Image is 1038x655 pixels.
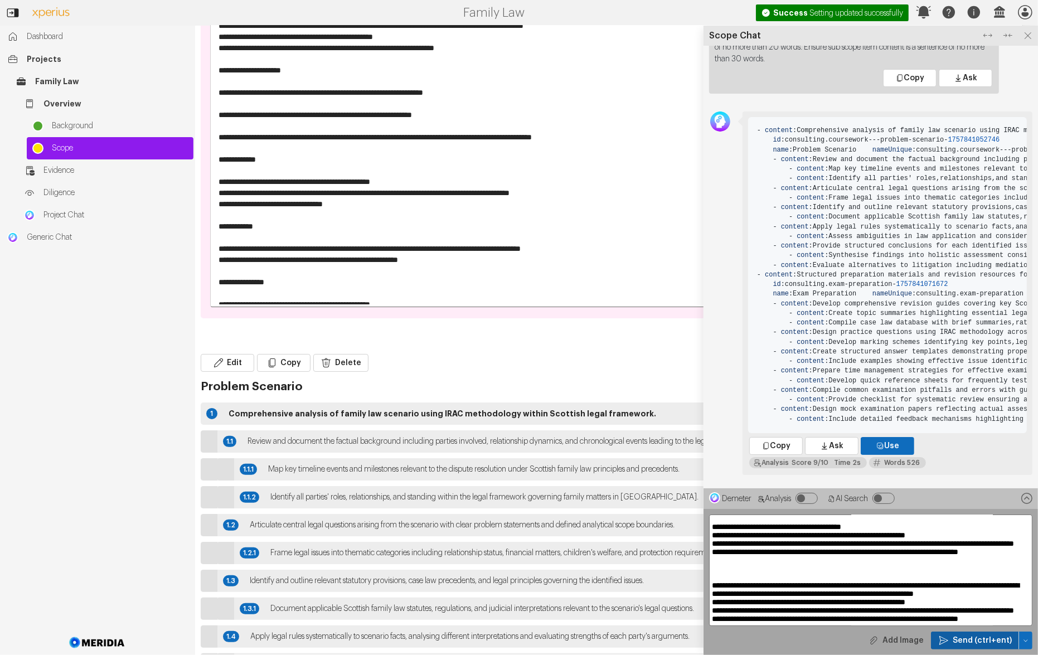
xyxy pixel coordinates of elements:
p: Review and document the factual background including parties involved, relationship dynamics, and... [248,436,1027,447]
span: - [893,280,896,288]
span: - [845,280,848,288]
span: : [824,232,828,240]
span: Demeter [722,495,751,503]
span: - [773,185,777,192]
span: Copy [770,440,791,452]
strong: Success [773,9,808,17]
span: : [809,156,813,163]
span: content [797,415,824,423]
span: Evidence [43,165,188,176]
button: Copy [257,354,311,372]
img: Meridia Logo [67,630,127,655]
span: - [789,357,793,365]
span: : [824,415,828,423]
span: content [797,251,824,259]
span: content [781,185,809,192]
button: Copy [883,69,937,87]
span: : [824,338,828,346]
span: - [773,367,777,375]
span: content [781,203,809,211]
span: content [797,309,824,317]
span: content [797,377,824,385]
span: content [781,367,809,375]
span: nameUnique [872,146,912,154]
span: content [797,232,824,240]
p: Comprehensive analysis of family law scenario using IRAC methodology within Scottish legal framew... [229,408,1027,419]
span: nameUnique [872,290,912,298]
span: content [797,396,824,404]
span: - [773,405,777,413]
span: Setting updated successfully [773,9,903,17]
span: : [789,146,793,154]
span: , [1012,223,1016,231]
span: - [773,156,777,163]
span: : [824,194,828,202]
span: Copy [904,72,925,84]
img: Project Chat [24,210,35,221]
span: : [809,367,813,375]
span: : [809,223,813,231]
span: name [773,146,789,154]
span: - [773,203,777,211]
span: : [809,242,813,250]
span: : [824,213,828,221]
a: Diligence [18,182,193,204]
span: Projects [27,54,188,65]
span: : [781,280,785,288]
span: - [789,377,793,385]
svg: Analysis [757,495,765,503]
span: - [757,127,761,134]
p: Frame legal issues into thematic categories including relationship status, financial matters, chi... [270,547,1027,559]
span: consulting.exam preparation [757,280,948,288]
p: Document applicable Scottish family law statutes, regulations, and judicial interpretations relev... [270,603,1027,614]
span: content [797,319,824,327]
span: : [793,127,797,134]
span: : [824,319,828,327]
span: : [809,386,813,394]
span: 1757841071672 [896,280,948,288]
span: --- [1000,146,1011,154]
svg: AI Search [828,495,836,503]
span: - [789,165,793,173]
div: 1.4 [223,631,239,642]
span: content [765,271,793,279]
span: Ask [963,72,977,84]
span: - [908,136,912,144]
div: 1.3 [223,575,239,586]
span: name [773,290,789,298]
span: - [789,174,793,182]
span: : [824,309,828,317]
span: : [793,271,797,279]
div: 1.2 [223,520,239,531]
span: content [797,357,824,365]
a: Evidence [18,159,193,182]
span: : [824,165,828,173]
span: Exam Preparation [757,290,856,298]
span: : [809,348,813,356]
span: content [797,194,824,202]
span: : [824,357,828,365]
span: : [824,377,828,385]
a: Overview [18,93,193,115]
span: Scope Chat [709,30,975,41]
span: - [773,261,777,269]
span: Dashboard [27,31,188,42]
span: Problem Scenario [757,146,856,154]
button: Ask [939,69,992,87]
span: Scope [52,143,188,154]
span: content [781,328,809,336]
span: consulting.exam preparation [856,290,1024,298]
span: content [765,127,793,134]
button: Edit [201,354,254,372]
span: , [1012,338,1016,346]
span: content [781,300,809,308]
span: Diligence [43,187,188,198]
span: Project Chat [43,210,188,221]
span: id [773,136,781,144]
span: : [789,290,793,298]
span: Analysis [765,495,791,503]
span: content [797,174,824,182]
span: , [1020,213,1024,221]
span: - [773,386,777,394]
a: Projects [2,48,193,70]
